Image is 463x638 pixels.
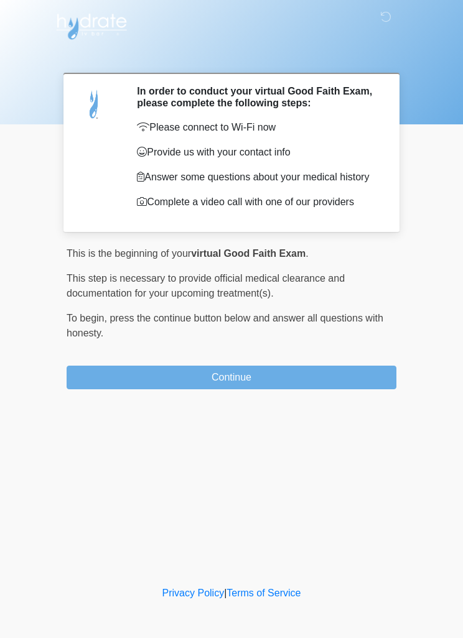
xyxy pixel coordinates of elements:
a: Terms of Service [227,588,301,598]
span: press the continue button below and answer all questions with honesty. [67,313,383,338]
span: This step is necessary to provide official medical clearance and documentation for your upcoming ... [67,273,345,298]
button: Continue [67,366,396,389]
strong: virtual Good Faith Exam [191,248,306,259]
p: Answer some questions about your medical history [137,170,378,185]
span: . [306,248,308,259]
p: Complete a video call with one of our providers [137,195,378,210]
img: Agent Avatar [76,85,113,123]
img: Hydrate IV Bar - Chandler Logo [54,9,129,40]
span: This is the beginning of your [67,248,191,259]
a: Privacy Policy [162,588,225,598]
a: | [224,588,227,598]
span: To begin, [67,313,110,323]
p: Please connect to Wi-Fi now [137,120,378,135]
h2: In order to conduct your virtual Good Faith Exam, please complete the following steps: [137,85,378,109]
p: Provide us with your contact info [137,145,378,160]
h1: ‎ ‎ [57,45,406,68]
